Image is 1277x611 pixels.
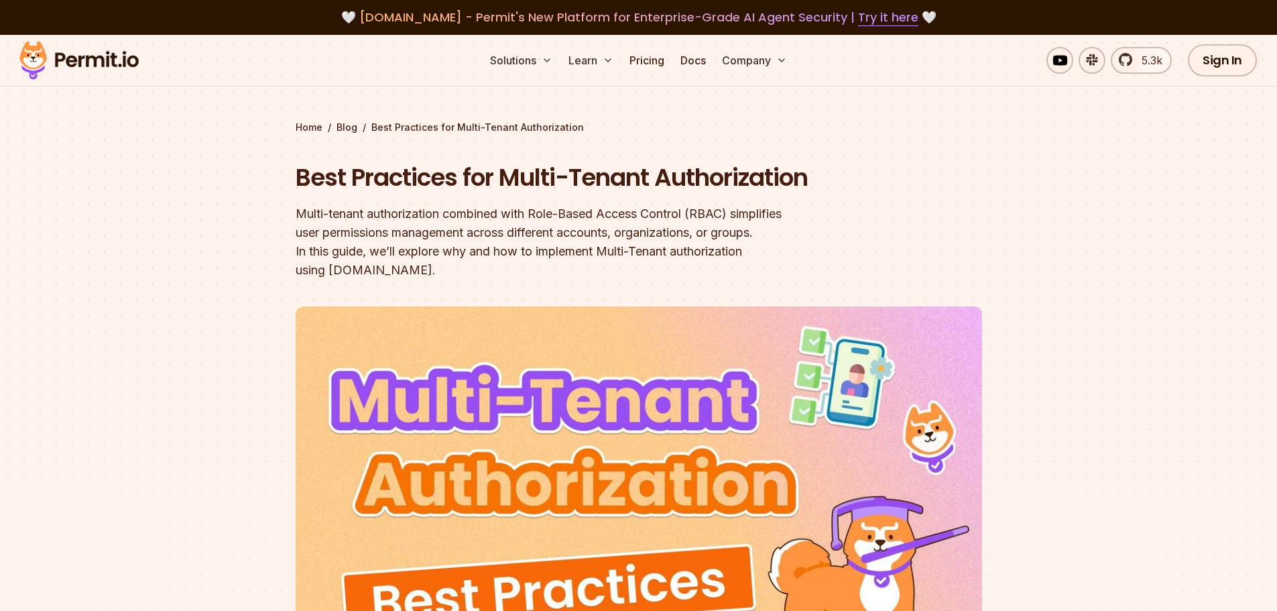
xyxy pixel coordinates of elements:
[337,121,357,134] a: Blog
[32,8,1245,27] div: 🤍 🤍
[296,161,810,195] h1: Best Practices for Multi-Tenant Authorization
[485,47,558,74] button: Solutions
[296,121,982,134] div: / /
[296,121,322,134] a: Home
[563,47,619,74] button: Learn
[675,47,711,74] a: Docs
[13,38,145,83] img: Permit logo
[359,9,918,25] span: [DOMAIN_NAME] - Permit's New Platform for Enterprise-Grade AI Agent Security |
[858,9,918,26] a: Try it here
[1188,44,1257,76] a: Sign In
[717,47,792,74] button: Company
[1134,52,1162,68] span: 5.3k
[296,205,810,280] div: Multi-tenant authorization combined with Role-Based Access Control (RBAC) simplifies user permiss...
[1111,47,1172,74] a: 5.3k
[624,47,670,74] a: Pricing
